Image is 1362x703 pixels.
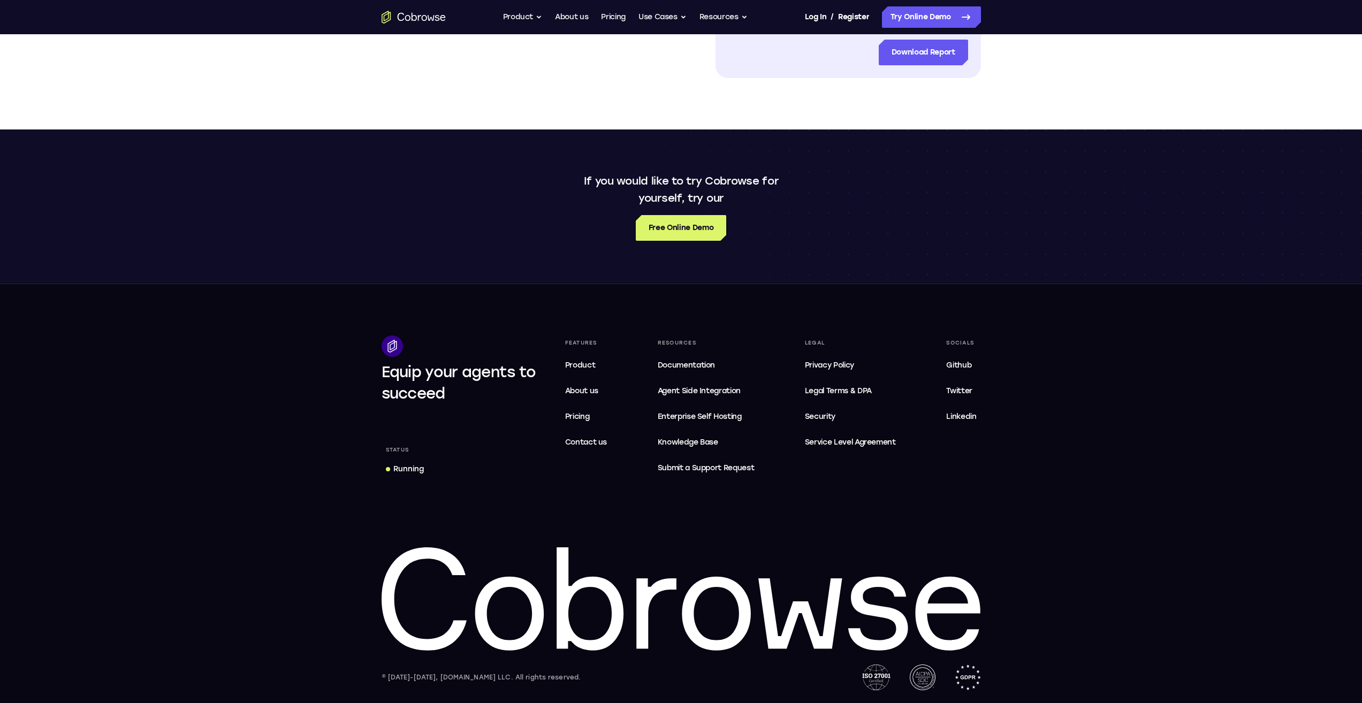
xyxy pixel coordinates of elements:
a: Running [382,460,428,479]
div: Features [561,335,612,350]
img: GDPR [955,664,981,690]
a: About us [555,6,588,28]
img: ISO [862,664,890,690]
span: Linkedin [946,412,976,421]
a: Register [838,6,869,28]
a: Service Level Agreement [801,432,900,453]
a: Agent Side Integration [653,380,759,402]
button: Resources [699,6,748,28]
a: Submit a Support Request [653,457,759,479]
div: Socials [942,335,980,350]
div: Status [382,442,414,457]
a: Go to the home page [382,11,446,24]
a: Legal Terms & DPA [801,380,900,402]
button: Use Cases [638,6,687,28]
a: Enterprise Self Hosting [653,406,759,427]
a: Privacy Policy [801,355,900,376]
span: Contact us [565,438,607,447]
span: Legal Terms & DPA [805,386,872,395]
span: Service Level Agreement [805,436,896,449]
a: Security [801,406,900,427]
a: Product [561,355,612,376]
span: Twitter [946,386,972,395]
span: Equip your agents to succeed [382,363,536,402]
a: Github [942,355,980,376]
span: Product [565,361,596,370]
span: Security [805,412,835,421]
span: Github [946,361,971,370]
a: Linkedin [942,406,980,427]
div: Resources [653,335,759,350]
span: Submit a Support Request [658,462,755,475]
span: Privacy Policy [805,361,854,370]
div: © [DATE]-[DATE], [DOMAIN_NAME] LLC. All rights reserved. [382,672,581,683]
a: About us [561,380,612,402]
span: About us [565,386,598,395]
a: Try Online Demo [882,6,981,28]
span: Knowledge Base [658,438,718,447]
a: Documentation [653,355,759,376]
input: Download Report [879,40,968,65]
span: / [831,11,834,24]
a: Pricing [561,406,612,427]
div: Legal [801,335,900,350]
a: Log In [805,6,826,28]
a: Contact us [561,432,612,453]
img: AICPA SOC [910,664,935,690]
button: Product [503,6,543,28]
a: Free Online Demo [636,215,726,241]
p: If you would like to try Cobrowse for yourself, try our [579,172,784,207]
a: Pricing [601,6,626,28]
a: Twitter [942,380,980,402]
div: Running [393,464,424,475]
span: Enterprise Self Hosting [658,410,755,423]
a: Knowledge Base [653,432,759,453]
span: Documentation [658,361,715,370]
span: Pricing [565,412,590,421]
span: Agent Side Integration [658,385,755,398]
